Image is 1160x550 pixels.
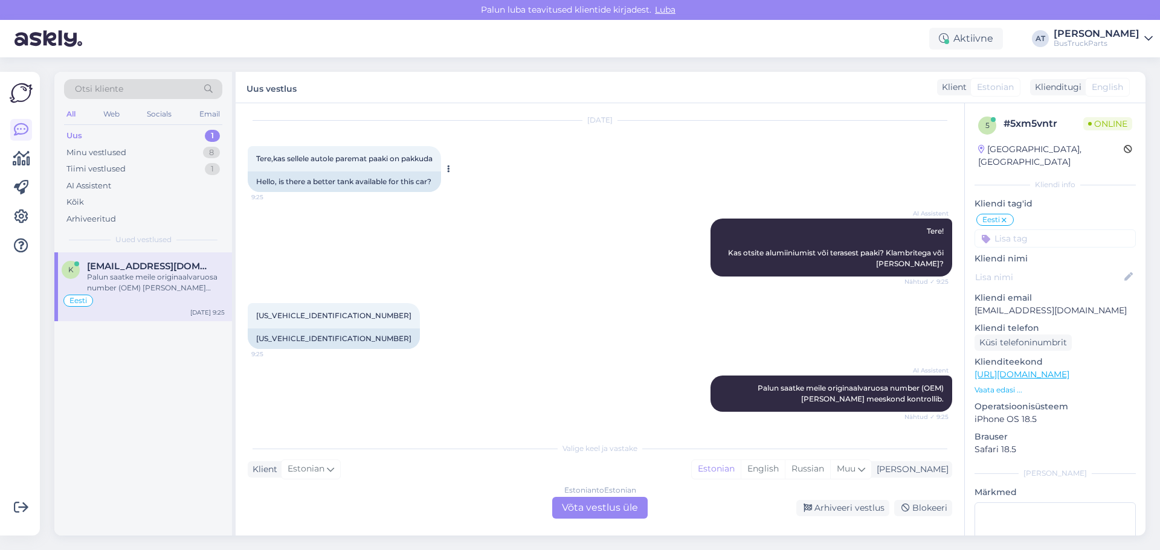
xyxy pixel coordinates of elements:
p: Klienditeekond [975,356,1136,368]
div: [DATE] 9:25 [190,308,225,317]
span: [US_VEHICLE_IDENTIFICATION_NUMBER] [256,311,411,320]
p: Kliendi telefon [975,322,1136,334]
p: Safari 18.5 [975,443,1136,456]
div: 1 [205,130,220,142]
p: Kliendi tag'id [975,197,1136,210]
div: Uus [66,130,82,142]
div: [PERSON_NAME] [1054,29,1139,39]
span: Luba [651,4,679,15]
div: Klient [248,463,277,476]
span: Online [1083,117,1132,130]
div: Web [101,106,122,122]
p: Vaata edasi ... [975,385,1136,395]
span: Muu [837,463,855,474]
a: [URL][DOMAIN_NAME] [975,369,1069,380]
div: [PERSON_NAME] [872,463,949,476]
div: Socials [144,106,174,122]
div: Kõik [66,196,84,208]
span: Palun saatke meile originaalvaruosa number (OEM) [PERSON_NAME] meeskond kontrollib. [758,383,946,403]
input: Lisa nimi [975,270,1122,284]
label: Uus vestlus [246,79,297,95]
span: English [1092,81,1123,94]
span: Eesti [69,297,87,304]
div: Palun saatke meile originaalvaruosa number (OEM) [PERSON_NAME] meeskond kontrollib. [87,272,225,293]
p: Operatsioonisüsteem [975,400,1136,413]
div: Tiimi vestlused [66,163,126,175]
p: Brauser [975,430,1136,443]
div: Russian [785,460,830,478]
div: Kliendi info [975,179,1136,190]
div: BusTruckParts [1054,39,1139,48]
div: Arhiveeri vestlus [796,500,889,516]
input: Lisa tag [975,229,1136,248]
span: 9:25 [251,350,297,359]
div: Email [197,106,222,122]
span: Nähtud ✓ 9:25 [903,277,949,286]
span: 5 [985,121,990,130]
a: [PERSON_NAME]BusTruckParts [1054,29,1153,48]
div: Arhiveeritud [66,213,116,225]
div: All [64,106,78,122]
p: iPhone OS 18.5 [975,413,1136,426]
p: Kliendi nimi [975,252,1136,265]
span: Eesti [982,216,1000,223]
span: k [68,265,74,274]
span: Uued vestlused [115,234,172,245]
div: [US_VEHICLE_IDENTIFICATION_NUMBER] [248,328,420,349]
div: Estonian [692,460,741,478]
span: Otsi kliente [75,83,123,95]
div: Minu vestlused [66,147,126,159]
span: Tere,kas sellele autole paremat paaki on pakkuda [256,154,433,163]
div: Blokeeri [894,500,952,516]
div: Hello, is there a better tank available for this car? [248,171,441,192]
div: 1 [205,163,220,175]
div: Valige keel ja vastake [248,443,952,454]
span: AI Assistent [903,366,949,375]
div: Estonian to Estonian [564,485,636,496]
span: Nähtud ✓ 9:25 [903,412,949,421]
p: Kliendi email [975,292,1136,304]
div: Aktiivne [929,28,1003,50]
div: Küsi telefoninumbrit [975,334,1072,351]
span: Estonian [977,81,1014,94]
div: Võta vestlus üle [552,497,648,519]
div: [GEOGRAPHIC_DATA], [GEOGRAPHIC_DATA] [978,143,1124,168]
div: 8 [203,147,220,159]
div: [DATE] [248,115,952,126]
span: AI Assistent [903,209,949,218]
span: keio@rootsitalu.eu [87,261,213,272]
div: [PERSON_NAME] [975,468,1136,479]
span: 9:25 [251,193,297,202]
img: Askly Logo [10,82,33,104]
div: Klienditugi [1030,81,1081,94]
div: Klient [937,81,967,94]
p: Märkmed [975,486,1136,499]
div: AI Assistent [66,180,111,192]
div: # 5xm5vntr [1004,117,1083,131]
p: [EMAIL_ADDRESS][DOMAIN_NAME] [975,304,1136,317]
div: AT [1032,30,1049,47]
span: Estonian [288,462,324,476]
div: English [741,460,785,478]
